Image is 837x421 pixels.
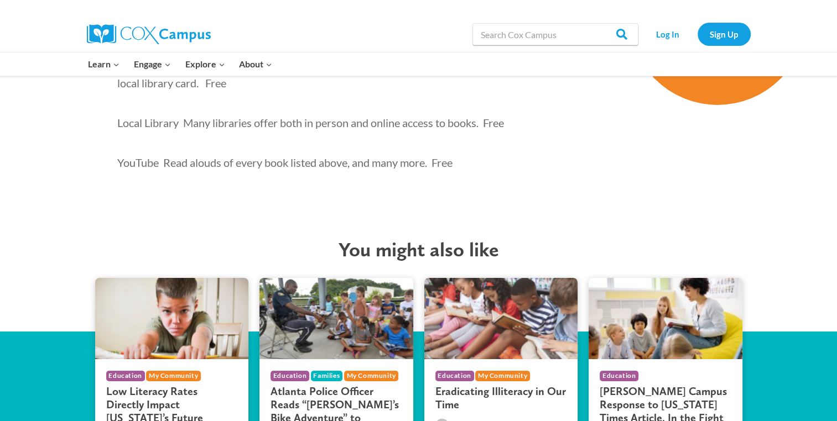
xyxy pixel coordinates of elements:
h2: You might also like [79,238,759,261]
p: Local Library Many libraries offer both in person and online access to books. Free [117,114,505,131]
span: My Community [344,371,399,381]
img: Cox Campus [87,24,211,44]
p: YouTube Read alouds of every book listed above, and many more. Free [117,154,505,171]
span: Education [435,371,474,381]
span: Families [311,371,342,381]
img: Atlanta Police Officer Reads “Amari’s Bike Adventure” to Children [256,276,417,361]
a: Sign Up [698,23,751,45]
button: Child menu of Explore [178,52,232,76]
span: Education [600,371,638,381]
button: Child menu of Engage [127,52,178,76]
img: Cox Campus Response to New York Times Article, In the Fight Over How to Teach Reading, This Guru ... [585,276,746,361]
nav: Secondary Navigation [644,23,751,45]
span: Education [106,371,145,381]
nav: Primary Navigation [81,52,279,76]
span: My Community [146,371,201,381]
h3: Eradicating Illiteracy in Our Time [435,385,567,411]
button: Child menu of About [232,52,279,76]
input: Search Cox Campus [472,23,638,45]
button: Child menu of Learn [81,52,127,76]
img: Eradicating Illiteracy in Our Time [420,276,581,361]
span: Education [271,371,309,381]
img: Low Literacy Rates Directly Impact Georgia’s Future [91,276,252,361]
span: My Community [475,371,530,381]
a: Log In [644,23,692,45]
